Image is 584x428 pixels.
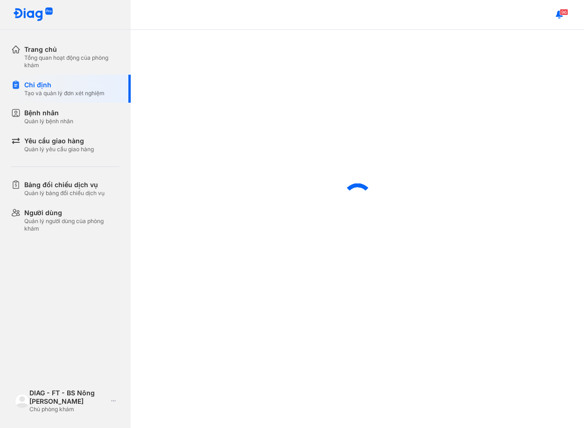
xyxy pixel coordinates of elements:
[29,389,107,406] div: DIAG - FT - BS Nông [PERSON_NAME]
[24,189,105,197] div: Quản lý bảng đối chiếu dịch vụ
[24,54,120,69] div: Tổng quan hoạt động của phòng khám
[15,394,29,408] img: logo
[24,90,105,97] div: Tạo và quản lý đơn xét nghiệm
[24,136,94,146] div: Yêu cầu giao hàng
[24,146,94,153] div: Quản lý yêu cầu giao hàng
[24,218,120,232] div: Quản lý người dùng của phòng khám
[24,108,73,118] div: Bệnh nhân
[24,118,73,125] div: Quản lý bệnh nhân
[24,208,120,218] div: Người dùng
[560,9,568,15] span: 96
[29,406,107,413] div: Chủ phòng khám
[24,180,105,189] div: Bảng đối chiếu dịch vụ
[24,45,120,54] div: Trang chủ
[13,7,53,22] img: logo
[24,80,105,90] div: Chỉ định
